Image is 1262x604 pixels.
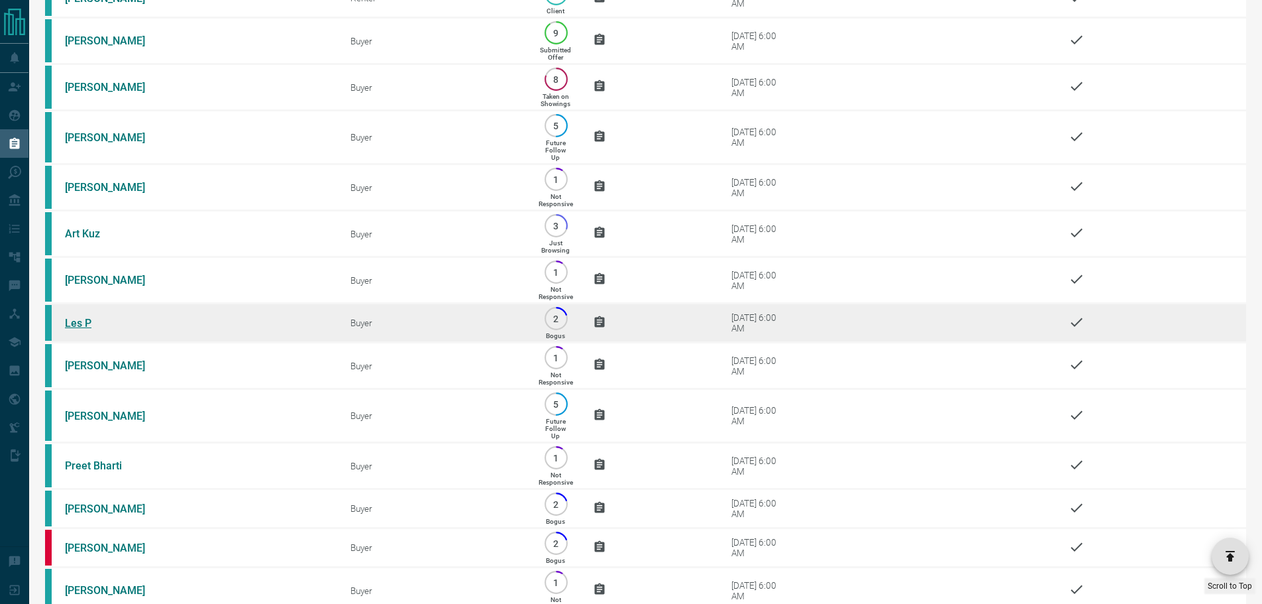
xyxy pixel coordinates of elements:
[731,498,788,519] div: [DATE] 6:00 AM
[731,270,788,291] div: [DATE] 6:00 AM
[546,557,565,564] p: Bogus
[731,455,788,477] div: [DATE] 6:00 AM
[45,166,52,209] div: condos.ca
[350,410,519,421] div: Buyer
[350,361,519,371] div: Buyer
[731,77,788,98] div: [DATE] 6:00 AM
[731,30,788,52] div: [DATE] 6:00 AM
[45,391,52,441] div: condos.ca
[45,19,52,62] div: condos.ca
[546,518,565,525] p: Bogus
[545,418,566,440] p: Future Follow Up
[731,580,788,601] div: [DATE] 6:00 AM
[350,318,519,328] div: Buyer
[731,355,788,377] div: [DATE] 6:00 AM
[731,405,788,426] div: [DATE] 6:00 AM
[65,317,164,330] a: Les P
[1208,581,1252,591] span: Scroll to Top
[539,471,573,486] p: Not Responsive
[45,444,52,487] div: condos.ca
[45,259,52,302] div: condos.ca
[45,344,52,387] div: condos.ca
[551,453,561,463] p: 1
[350,182,519,193] div: Buyer
[731,537,788,558] div: [DATE] 6:00 AM
[551,314,561,324] p: 2
[350,585,519,596] div: Buyer
[545,139,566,161] p: Future Follow Up
[551,74,561,84] p: 8
[45,305,52,341] div: condos.ca
[65,227,164,240] a: Art Kuz
[541,239,570,254] p: Just Browsing
[551,221,561,231] p: 3
[731,223,788,245] div: [DATE] 6:00 AM
[65,181,164,194] a: [PERSON_NAME]
[350,275,519,286] div: Buyer
[350,132,519,143] div: Buyer
[551,499,561,509] p: 2
[65,459,164,472] a: Preet Bharti
[45,212,52,255] div: condos.ca
[551,267,561,277] p: 1
[45,530,52,566] div: property.ca
[540,46,571,61] p: Submitted Offer
[539,286,573,300] p: Not Responsive
[547,7,564,15] p: Client
[65,274,164,286] a: [PERSON_NAME]
[65,410,164,422] a: [PERSON_NAME]
[350,542,519,553] div: Buyer
[551,174,561,184] p: 1
[45,491,52,526] div: condos.ca
[731,177,788,198] div: [DATE] 6:00 AM
[539,371,573,386] p: Not Responsive
[45,66,52,109] div: condos.ca
[65,584,164,597] a: [PERSON_NAME]
[350,229,519,239] div: Buyer
[65,81,164,93] a: [PERSON_NAME]
[731,127,788,148] div: [DATE] 6:00 AM
[350,82,519,93] div: Buyer
[551,577,561,587] p: 1
[65,503,164,515] a: [PERSON_NAME]
[551,28,561,38] p: 9
[551,353,561,363] p: 1
[65,131,164,144] a: [PERSON_NAME]
[65,34,164,47] a: [PERSON_NAME]
[45,112,52,162] div: condos.ca
[551,538,561,548] p: 2
[350,461,519,471] div: Buyer
[65,359,164,372] a: [PERSON_NAME]
[65,542,164,554] a: [PERSON_NAME]
[539,193,573,208] p: Not Responsive
[546,332,565,339] p: Bogus
[551,121,561,131] p: 5
[350,503,519,514] div: Buyer
[350,36,519,46] div: Buyer
[551,399,561,409] p: 5
[541,93,570,107] p: Taken on Showings
[731,312,788,333] div: [DATE] 6:00 AM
